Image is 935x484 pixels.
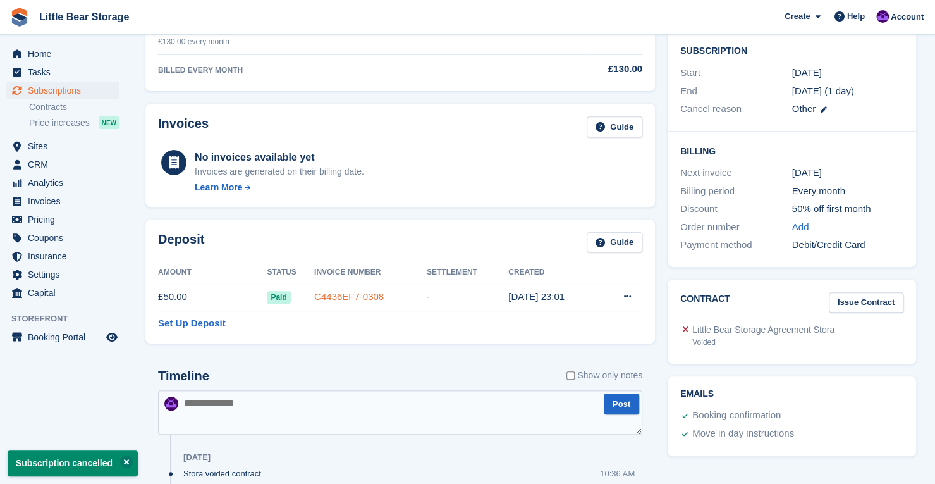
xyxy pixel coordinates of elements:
[8,450,138,476] p: Subscription cancelled
[680,184,792,199] div: Billing period
[195,181,364,194] a: Learn More
[586,15,642,54] td: £130.00
[6,211,119,228] a: menu
[586,62,642,77] div: £130.00
[28,211,104,228] span: Pricing
[680,44,903,56] h2: Subscription
[28,328,104,346] span: Booking Portal
[508,263,599,283] th: Created
[6,82,119,99] a: menu
[10,8,29,27] img: stora-icon-8386f47178a22dfd0bd8f6a31ec36ba5ce8667c1dd55bd0f319d3a0aa187defe.svg
[28,229,104,247] span: Coupons
[28,156,104,173] span: CRM
[829,292,903,313] a: Issue Contract
[183,452,211,462] div: [DATE]
[792,103,816,114] span: Other
[680,202,792,216] div: Discount
[680,84,792,99] div: End
[183,468,267,480] div: Stora voided contract
[792,184,904,199] div: Every month
[6,156,119,173] a: menu
[158,65,586,76] div: BILLED EVERY MONTH
[164,397,178,411] img: Henry Hastings
[600,468,635,480] div: 10:36 AM
[34,6,134,27] a: Little Bear Storage
[267,291,290,304] span: Paid
[29,101,119,113] a: Contracts
[104,330,119,345] a: Preview store
[28,63,104,81] span: Tasks
[6,63,119,81] a: menu
[99,116,119,129] div: NEW
[28,45,104,63] span: Home
[692,337,834,348] div: Voided
[158,116,209,137] h2: Invoices
[158,263,267,283] th: Amount
[566,369,575,382] input: Show only notes
[28,192,104,210] span: Invoices
[792,202,904,216] div: 50% off first month
[680,166,792,180] div: Next invoice
[692,323,834,337] div: Little Bear Storage Agreement Stora
[6,284,119,302] a: menu
[792,85,854,96] span: [DATE] (1 day)
[314,291,384,302] a: C4436EF7-0308
[692,426,794,442] div: Move in day instructions
[158,232,204,253] h2: Deposit
[680,292,730,313] h2: Contract
[6,328,119,346] a: menu
[792,66,822,80] time: 2025-08-28 00:00:00 UTC
[508,291,565,302] time: 2025-08-26 22:01:09 UTC
[195,150,364,165] div: No invoices available yet
[427,283,508,311] td: -
[6,229,119,247] a: menu
[587,116,642,137] a: Guide
[11,313,126,325] span: Storefront
[6,174,119,192] a: menu
[680,102,792,116] div: Cancel reason
[876,10,889,23] img: Henry Hastings
[158,369,209,383] h2: Timeline
[6,266,119,283] a: menu
[28,137,104,155] span: Sites
[792,238,904,252] div: Debit/Credit Card
[566,369,642,382] label: Show only notes
[891,11,924,23] span: Account
[427,263,508,283] th: Settlement
[314,263,427,283] th: Invoice Number
[28,82,104,99] span: Subscriptions
[604,394,639,414] button: Post
[792,220,809,235] a: Add
[680,220,792,235] div: Order number
[267,263,314,283] th: Status
[158,316,226,331] a: Set Up Deposit
[28,284,104,302] span: Capital
[692,408,781,423] div: Booking confirmation
[792,166,904,180] div: [DATE]
[680,66,792,80] div: Start
[6,45,119,63] a: menu
[847,10,865,23] span: Help
[29,116,119,130] a: Price increases NEW
[158,283,267,311] td: £50.00
[28,247,104,265] span: Insurance
[680,238,792,252] div: Payment method
[195,165,364,178] div: Invoices are generated on their billing date.
[29,117,90,129] span: Price increases
[6,247,119,265] a: menu
[6,192,119,210] a: menu
[785,10,810,23] span: Create
[28,266,104,283] span: Settings
[195,181,242,194] div: Learn More
[680,389,903,399] h2: Emails
[158,36,586,47] div: £130.00 every month
[6,137,119,155] a: menu
[680,144,903,157] h2: Billing
[587,232,642,253] a: Guide
[28,174,104,192] span: Analytics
